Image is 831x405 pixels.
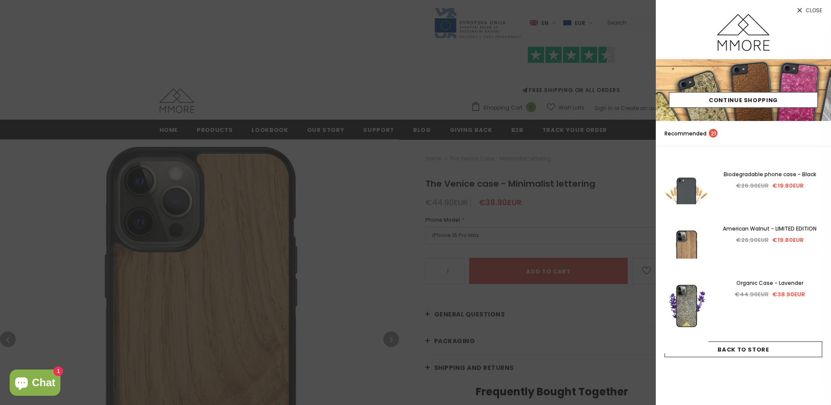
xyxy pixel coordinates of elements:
span: Biodegradable phone case - Black [724,171,816,178]
span: Organic Case - Lavender [736,279,803,287]
a: Back To Store [665,341,822,357]
p: Recommended [665,129,718,138]
a: Organic Case - Lavender [717,278,822,288]
span: €38.90EUR [772,290,805,298]
span: American Walnut - LIMITED EDITION [723,225,817,232]
a: Continue Shopping [669,92,818,108]
span: 21 [709,129,718,138]
a: American Walnut - LIMITED EDITION [717,224,822,234]
span: Close [806,8,822,13]
span: €26.90EUR [736,236,769,244]
a: Biodegradable phone case - Black [717,170,822,179]
inbox-online-store-chat: Shopify online store chat [7,369,63,398]
span: €26.90EUR [736,181,769,190]
a: search [813,129,822,138]
span: €19.80EUR [772,236,804,244]
span: €44.90EUR [735,290,769,298]
span: €19.80EUR [772,181,804,190]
